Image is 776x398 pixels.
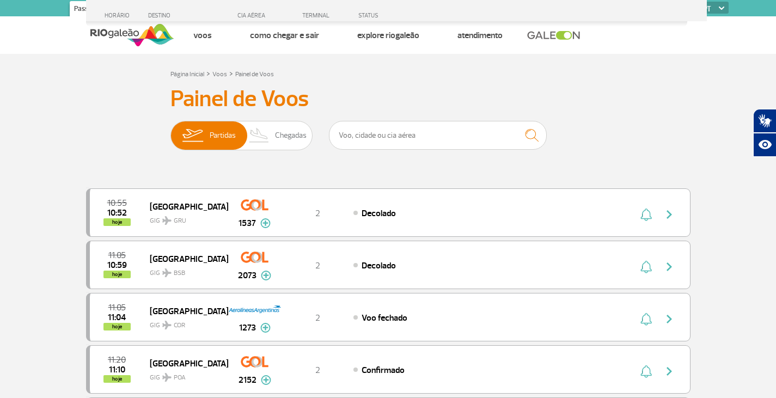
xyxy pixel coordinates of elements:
span: GIG [150,262,219,278]
span: 2025-09-28 10:59:00 [107,261,127,269]
img: sino-painel-voo.svg [640,365,652,378]
img: sino-painel-voo.svg [640,208,652,221]
span: GIG [150,367,219,383]
span: 1273 [239,321,256,334]
a: Como chegar e sair [250,30,319,41]
span: [GEOGRAPHIC_DATA] [150,356,219,370]
span: COR [174,321,185,330]
span: 2 [315,313,320,323]
button: Abrir tradutor de língua de sinais. [753,109,776,133]
span: Partidas [210,121,236,150]
div: DESTINO [148,12,228,19]
img: destiny_airplane.svg [162,321,172,329]
img: seta-direita-painel-voo.svg [663,208,676,221]
img: sino-painel-voo.svg [640,260,652,273]
a: Painel de Voos [235,70,274,78]
img: mais-info-painel-voo.svg [260,323,271,333]
div: TERMINAL [282,12,353,19]
span: Decolado [362,260,396,271]
span: 2025-09-28 11:05:00 [108,252,126,259]
span: 2 [315,208,320,219]
img: sino-painel-voo.svg [640,313,652,326]
span: 1537 [239,217,256,230]
span: POA [174,373,186,383]
span: 2025-09-28 10:52:00 [107,209,127,217]
a: Voos [193,30,212,41]
img: mais-info-painel-voo.svg [261,271,271,280]
img: slider-embarque [175,121,210,150]
a: Página Inicial [170,70,204,78]
input: Voo, cidade ou cia aérea [329,121,547,150]
img: seta-direita-painel-voo.svg [663,260,676,273]
span: 2 [315,260,320,271]
h3: Painel de Voos [170,85,606,113]
span: 2 [315,365,320,376]
a: > [206,67,210,79]
span: hoje [103,323,131,330]
a: Explore RIOgaleão [357,30,419,41]
span: Chegadas [275,121,307,150]
a: Atendimento [457,30,503,41]
img: slider-desembarque [243,121,276,150]
img: destiny_airplane.svg [162,373,172,382]
div: HORÁRIO [89,12,149,19]
span: 2152 [239,373,256,387]
span: 2025-09-28 11:10:00 [109,366,125,373]
span: Confirmado [362,365,405,376]
button: Abrir recursos assistivos. [753,133,776,157]
a: > [229,67,233,79]
img: mais-info-painel-voo.svg [261,375,271,385]
span: 2025-09-28 11:05:00 [108,304,126,311]
img: destiny_airplane.svg [162,268,172,277]
span: GRU [174,216,186,226]
span: GIG [150,315,219,330]
span: hoje [103,375,131,383]
div: CIA AÉREA [228,12,282,19]
div: STATUS [353,12,442,19]
a: Voos [212,70,227,78]
img: seta-direita-painel-voo.svg [663,313,676,326]
img: seta-direita-painel-voo.svg [663,365,676,378]
span: Voo fechado [362,313,407,323]
div: Plugin de acessibilidade da Hand Talk. [753,109,776,157]
span: Decolado [362,208,396,219]
span: [GEOGRAPHIC_DATA] [150,252,219,266]
img: mais-info-painel-voo.svg [260,218,271,228]
span: 2073 [238,269,256,282]
span: GIG [150,210,219,226]
span: [GEOGRAPHIC_DATA] [150,199,219,213]
span: 2025-09-28 11:04:00 [108,314,126,321]
span: 2025-09-28 11:20:00 [108,356,126,364]
img: destiny_airplane.svg [162,216,172,225]
a: Passageiros [70,1,114,19]
span: [GEOGRAPHIC_DATA] [150,304,219,318]
span: 2025-09-28 10:55:00 [107,199,127,207]
span: BSB [174,268,185,278]
span: hoje [103,218,131,226]
span: hoje [103,271,131,278]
